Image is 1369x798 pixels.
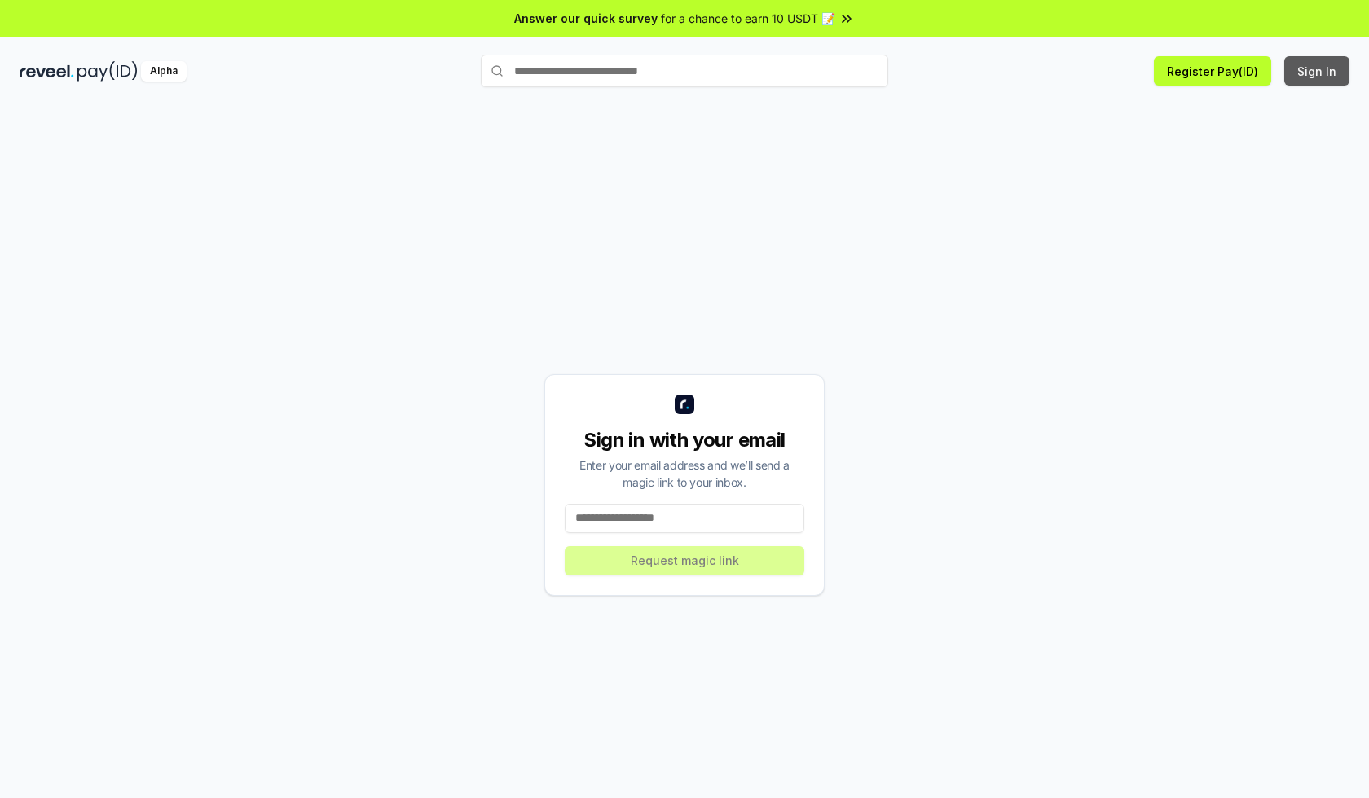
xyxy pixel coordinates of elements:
button: Sign In [1284,56,1349,86]
span: for a chance to earn 10 USDT 📝 [661,10,835,27]
span: Answer our quick survey [514,10,658,27]
img: pay_id [77,61,138,82]
button: Register Pay(ID) [1154,56,1271,86]
img: logo_small [675,395,694,414]
div: Alpha [141,61,187,82]
div: Enter your email address and we’ll send a magic link to your inbox. [565,456,804,491]
div: Sign in with your email [565,427,804,453]
img: reveel_dark [20,61,74,82]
